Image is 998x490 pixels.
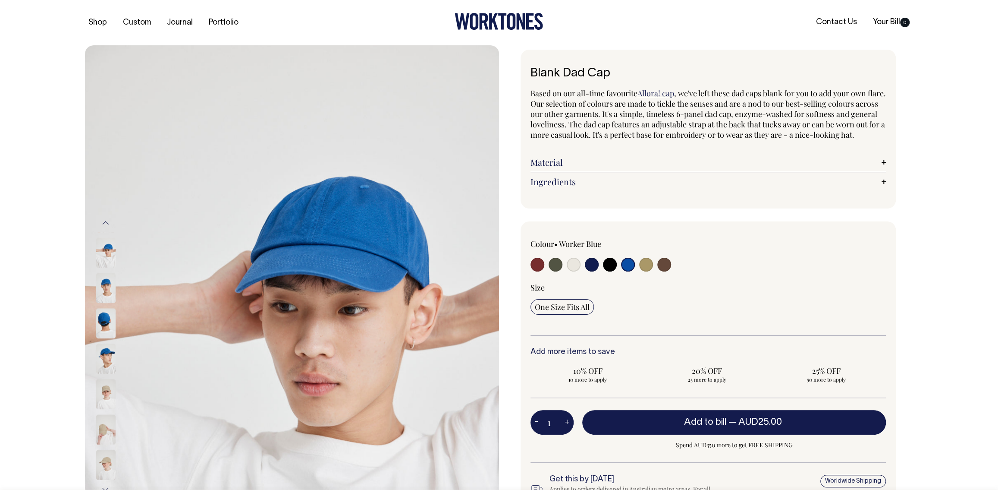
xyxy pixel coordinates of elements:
[773,376,879,383] span: 50 more to apply
[530,157,886,168] a: Material
[684,418,726,427] span: Add to bill
[650,363,764,386] input: 20% OFF 25 more to apply
[99,213,112,233] button: Previous
[769,363,883,386] input: 25% OFF 50 more to apply
[582,440,886,450] span: Spend AUD350 more to get FREE SHIPPING
[96,237,116,268] img: worker-blue
[554,239,558,249] span: •
[163,16,196,30] a: Journal
[535,366,640,376] span: 10% OFF
[535,302,590,312] span: One Size Fits All
[119,16,154,30] a: Custom
[530,67,886,80] h1: Blank Dad Cap
[96,308,116,338] img: worker-blue
[530,88,637,98] span: Based on our all-time favourite
[530,239,673,249] div: Colour
[637,88,674,98] a: Allora! cap
[530,299,594,315] input: One Size Fits All
[654,366,760,376] span: 20% OFF
[96,273,116,303] img: worker-blue
[530,282,886,293] div: Size
[900,18,910,27] span: 0
[549,475,725,484] h6: Get this by [DATE]
[96,414,116,445] img: washed-khaki
[530,348,886,357] h6: Add more items to save
[582,410,886,434] button: Add to bill —AUD25.00
[205,16,242,30] a: Portfolio
[813,15,860,29] a: Contact Us
[96,450,116,480] img: washed-khaki
[85,16,110,30] a: Shop
[535,376,640,383] span: 10 more to apply
[559,239,601,249] label: Worker Blue
[869,15,913,29] a: Your Bill0
[530,414,543,431] button: -
[560,414,574,431] button: +
[738,418,782,427] span: AUD25.00
[530,88,886,140] span: , we've left these dad caps blank for you to add your own flare. Our selection of colours are mad...
[96,344,116,374] img: worker-blue
[530,177,886,187] a: Ingredients
[96,379,116,409] img: washed-khaki
[530,363,645,386] input: 10% OFF 10 more to apply
[654,376,760,383] span: 25 more to apply
[773,366,879,376] span: 25% OFF
[728,418,784,427] span: —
